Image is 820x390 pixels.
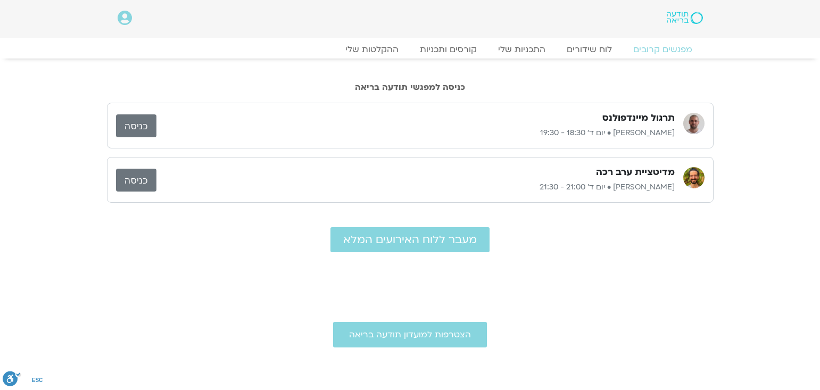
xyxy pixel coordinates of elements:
img: שגב הורוביץ [683,167,705,188]
p: [PERSON_NAME] • יום ד׳ 18:30 - 19:30 [156,127,675,139]
img: דקל קנטי [683,113,705,134]
h3: תרגול מיינדפולנס [602,112,675,125]
a: לוח שידורים [556,44,623,55]
a: כניסה [116,169,156,192]
span: הצטרפות למועדון תודעה בריאה [349,330,471,339]
nav: Menu [118,44,703,55]
span: מעבר ללוח האירועים המלא [343,234,477,246]
a: ההקלטות שלי [335,44,409,55]
h2: כניסה למפגשי תודעה בריאה [107,82,714,92]
a: קורסים ותכניות [409,44,487,55]
h3: מדיטציית ערב רכה [596,166,675,179]
a: הצטרפות למועדון תודעה בריאה [333,322,487,347]
a: כניסה [116,114,156,137]
a: מעבר ללוח האירועים המלא [330,227,490,252]
a: התכניות שלי [487,44,556,55]
a: מפגשים קרובים [623,44,703,55]
p: [PERSON_NAME] • יום ד׳ 21:00 - 21:30 [156,181,675,194]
